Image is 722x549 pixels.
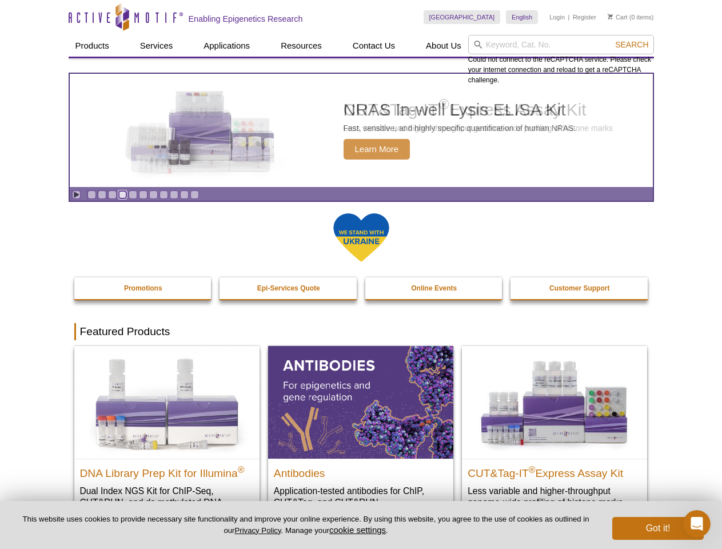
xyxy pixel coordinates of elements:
[70,74,653,187] a: NRAS In-well Lysis ELISA Kit NRAS In-well Lysis ELISA Kit Fast, sensitive, and highly specific qu...
[149,190,158,199] a: Go to slide 7
[510,277,649,299] a: Customer Support
[344,123,576,133] p: Fast, sensitive, and highly specific quantification of human NRAS.
[190,190,199,199] a: Go to slide 11
[608,14,613,19] img: Your Cart
[274,485,448,508] p: Application-tested antibodies for ChIP, CUT&Tag, and CUT&RUN.
[115,91,286,170] img: NRAS In-well Lysis ELISA Kit
[329,525,386,535] button: cookie settings
[612,517,704,540] button: Got it!
[197,35,257,57] a: Applications
[608,10,654,24] li: (0 items)
[468,485,641,508] p: Less variable and higher-throughput genome-wide profiling of histone marks​.
[333,212,390,263] img: We Stand With Ukraine
[506,10,538,24] a: English
[18,514,593,536] p: This website uses cookies to provide necessary site functionality and improve your online experie...
[573,13,596,21] a: Register
[344,101,576,118] h2: NRAS In-well Lysis ELISA Kit
[98,190,106,199] a: Go to slide 2
[549,284,609,292] strong: Customer Support
[615,40,648,49] span: Search
[608,13,628,21] a: Cart
[268,346,453,458] img: All Antibodies
[468,35,654,54] input: Keyword, Cat. No.
[80,485,254,520] p: Dual Index NGS Kit for ChIP-Seq, CUT&RUN, and ds methylated DNA assays.
[220,277,358,299] a: Epi-Services Quote
[74,277,213,299] a: Promotions
[549,13,565,21] a: Login
[468,462,641,479] h2: CUT&Tag-IT Express Assay Kit
[159,190,168,199] a: Go to slide 8
[234,526,281,535] a: Privacy Policy
[257,284,320,292] strong: Epi-Services Quote
[612,39,652,50] button: Search
[274,35,329,57] a: Resources
[419,35,468,57] a: About Us
[74,346,260,458] img: DNA Library Prep Kit for Illumina
[87,190,96,199] a: Go to slide 1
[344,139,410,160] span: Learn More
[462,346,647,519] a: CUT&Tag-IT® Express Assay Kit CUT&Tag-IT®Express Assay Kit Less variable and higher-throughput ge...
[529,464,536,474] sup: ®
[424,10,501,24] a: [GEOGRAPHIC_DATA]
[238,464,245,474] sup: ®
[74,346,260,531] a: DNA Library Prep Kit for Illumina DNA Library Prep Kit for Illumina® Dual Index NGS Kit for ChIP-...
[683,510,711,538] iframe: Intercom live chat
[118,190,127,199] a: Go to slide 4
[74,323,648,340] h2: Featured Products
[69,35,116,57] a: Products
[568,10,570,24] li: |
[170,190,178,199] a: Go to slide 9
[346,35,402,57] a: Contact Us
[133,35,180,57] a: Services
[129,190,137,199] a: Go to slide 5
[274,462,448,479] h2: Antibodies
[180,190,189,199] a: Go to slide 10
[80,462,254,479] h2: DNA Library Prep Kit for Illumina
[365,277,504,299] a: Online Events
[189,14,303,24] h2: Enabling Epigenetics Research
[462,346,647,458] img: CUT&Tag-IT® Express Assay Kit
[411,284,457,292] strong: Online Events
[468,35,654,85] div: Could not connect to the reCAPTCHA service. Please check your internet connection and reload to g...
[72,190,81,199] a: Toggle autoplay
[124,284,162,292] strong: Promotions
[268,346,453,519] a: All Antibodies Antibodies Application-tested antibodies for ChIP, CUT&Tag, and CUT&RUN.
[139,190,147,199] a: Go to slide 6
[70,74,653,187] article: NRAS In-well Lysis ELISA Kit
[108,190,117,199] a: Go to slide 3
